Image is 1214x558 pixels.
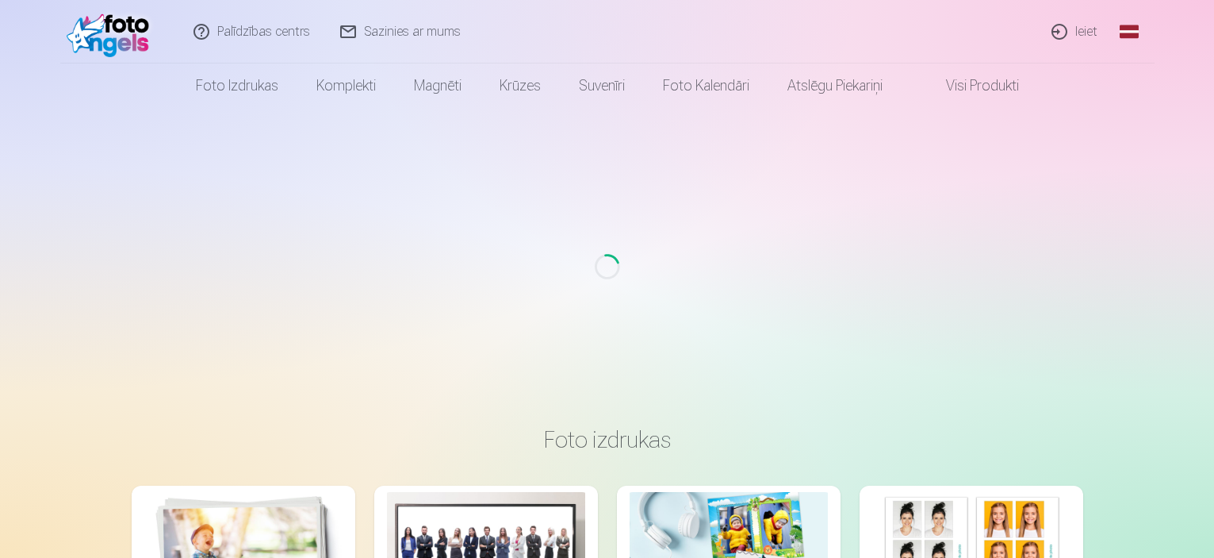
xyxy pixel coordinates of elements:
a: Foto kalendāri [644,63,768,108]
a: Krūzes [481,63,560,108]
img: /fa1 [67,6,158,57]
a: Atslēgu piekariņi [768,63,902,108]
a: Suvenīri [560,63,644,108]
a: Magnēti [395,63,481,108]
a: Foto izdrukas [177,63,297,108]
a: Visi produkti [902,63,1038,108]
h3: Foto izdrukas [144,425,1070,454]
a: Komplekti [297,63,395,108]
